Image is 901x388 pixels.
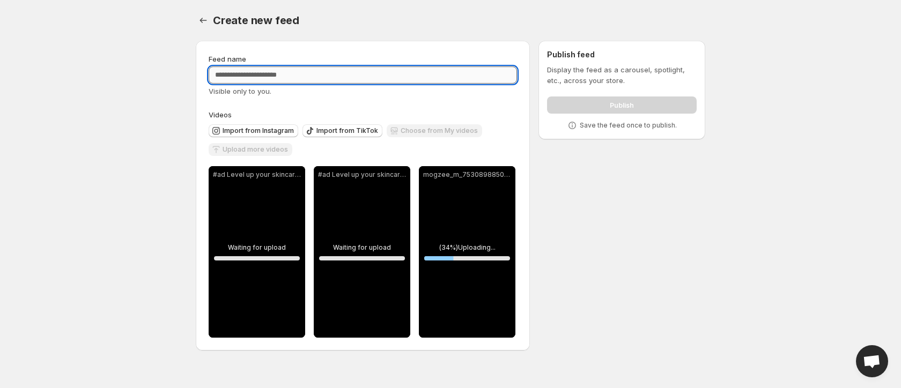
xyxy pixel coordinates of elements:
p: Save the feed once to publish. [580,121,677,130]
span: Videos [209,110,232,119]
span: Create new feed [213,14,299,27]
button: Import from TikTok [302,124,382,137]
p: mogzee_m_7530898850140212502.mp4 [423,170,511,179]
span: Feed name [209,55,246,63]
p: #ad Level up your skincare game with [PERSON_NAME] @megelinofficial LED red [MEDICAL_DATA] mask.W... [213,170,301,179]
button: Import from Instagram [209,124,298,137]
h2: Publish feed [547,49,697,60]
p: #ad Level up your skincare game with [PERSON_NAME] @megelinofficial LED red [MEDICAL_DATA] mask.W... [318,170,406,179]
span: Import from Instagram [223,126,294,135]
div: Open chat [856,345,888,377]
button: Settings [196,13,211,28]
span: Visible only to you. [209,87,271,95]
span: Import from TikTok [316,126,378,135]
p: Display the feed as a carousel, spotlight, etc., across your store. [547,64,697,86]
